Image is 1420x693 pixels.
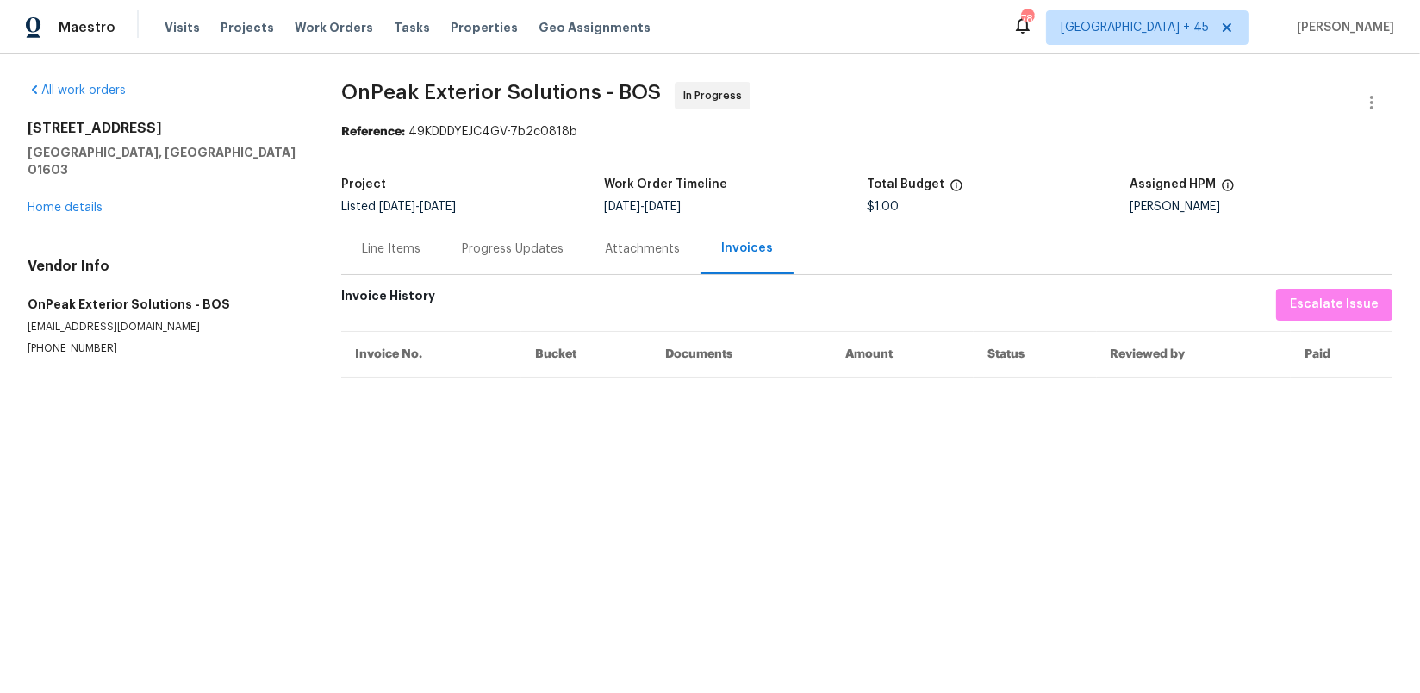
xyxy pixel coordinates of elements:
b: Reference: [341,126,405,138]
span: The total cost of line items that have been proposed by Opendoor. This sum includes line items th... [950,178,963,201]
h5: Project [341,178,386,190]
div: Progress Updates [462,240,564,258]
th: Documents [651,331,831,377]
h2: [STREET_ADDRESS] [28,120,300,137]
button: Escalate Issue [1276,289,1392,321]
a: All work orders [28,84,126,97]
p: [EMAIL_ADDRESS][DOMAIN_NAME] [28,320,300,334]
span: - [604,201,681,213]
p: [PHONE_NUMBER] [28,341,300,356]
span: [PERSON_NAME] [1290,19,1394,36]
span: [GEOGRAPHIC_DATA] + 45 [1061,19,1209,36]
h5: [GEOGRAPHIC_DATA], [GEOGRAPHIC_DATA] 01603 [28,144,300,178]
span: Projects [221,19,274,36]
div: [PERSON_NAME] [1130,201,1392,213]
div: 49KDDDYEJC4GV-7b2c0818b [341,123,1392,140]
h6: Invoice History [341,289,435,312]
span: [DATE] [379,201,415,213]
a: Home details [28,202,103,214]
span: $1.00 [867,201,899,213]
th: Bucket [521,331,652,377]
span: Geo Assignments [539,19,651,36]
th: Status [974,331,1096,377]
th: Paid [1291,331,1392,377]
span: OnPeak Exterior Solutions - BOS [341,82,661,103]
th: Invoice No. [341,331,521,377]
h5: Total Budget [867,178,944,190]
h4: Vendor Info [28,258,300,275]
div: 783 [1021,10,1033,28]
span: The hpm assigned to this work order. [1221,178,1235,201]
th: Reviewed by [1097,331,1292,377]
h5: Work Order Timeline [604,178,727,190]
span: Maestro [59,19,115,36]
span: [DATE] [604,201,640,213]
span: Escalate Issue [1290,294,1379,315]
div: Invoices [721,240,773,257]
span: Listed [341,201,456,213]
h5: OnPeak Exterior Solutions - BOS [28,296,300,313]
h5: Assigned HPM [1130,178,1216,190]
span: Work Orders [295,19,373,36]
div: Attachments [605,240,680,258]
th: Amount [831,331,974,377]
span: Visits [165,19,200,36]
span: In Progress [683,87,749,104]
span: [DATE] [420,201,456,213]
span: [DATE] [645,201,681,213]
div: Line Items [362,240,420,258]
span: - [379,201,456,213]
span: Tasks [394,22,430,34]
span: Properties [451,19,518,36]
